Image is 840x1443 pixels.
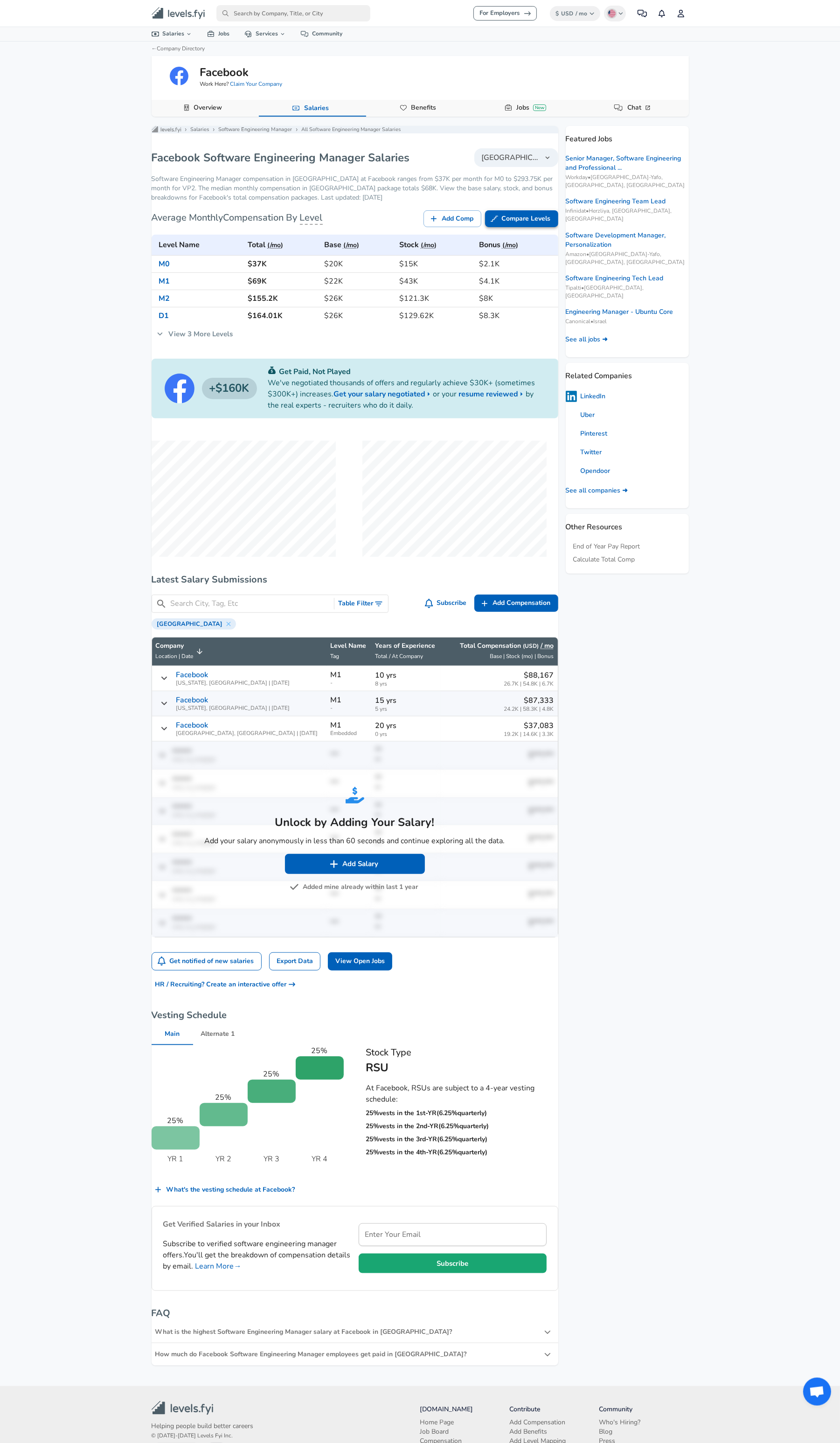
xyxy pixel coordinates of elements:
span: Tipalti • [GEOGRAPHIC_DATA], [GEOGRAPHIC_DATA] [566,284,689,300]
p: 25 % [215,1092,232,1103]
p: Facebook [176,696,208,704]
div: [GEOGRAPHIC_DATA] [152,618,236,630]
p: Company [156,641,194,651]
a: Facebook logo$160K [165,374,257,403]
button: Subscribe [423,595,471,612]
a: M0 [159,259,170,269]
span: Add Compensation [493,597,551,609]
h6: Stock Type [366,1045,558,1060]
span: - [330,705,368,711]
button: $USD/ mo [550,6,600,21]
button: (/mo) [343,240,359,251]
h6: Average Monthly Compensation By [152,210,323,225]
h1: Facebook Software Engineering Manager Salaries [152,150,410,165]
img: facebooklogo.png [170,67,188,85]
button: [GEOGRAPHIC_DATA] [474,148,558,167]
p: M1 [330,671,341,679]
span: © [DATE]-[DATE] Levels Fyi Inc. [152,1432,233,1439]
a: See all jobs ➜ [566,335,608,344]
span: Base | Stock (mo) | Bonus [490,652,554,660]
h5: RSU [366,1060,558,1075]
img: svg+xml;base64,PHN2ZyB4bWxucz0iaHR0cDovL3d3dy53My5vcmcvMjAwMC9zdmciIGZpbGw9IiMwYzU0NjAiIHZpZXdCb3... [268,367,276,374]
span: Total / At Company [375,652,423,660]
p: $87,333 [504,695,554,706]
button: / mo [541,641,554,651]
a: Learn More→ [195,1261,242,1271]
h6: Latest Salary Submissions [152,572,558,587]
p: Related Companies [566,363,689,382]
span: $ [555,10,559,17]
a: Jobs [200,27,237,41]
span: Amazon • [GEOGRAPHIC_DATA]-Yafo, [GEOGRAPHIC_DATA], [GEOGRAPHIC_DATA] [566,250,689,266]
a: Claim Your Company [230,80,283,88]
p: All Software Engineering Manager Salaries [302,126,401,134]
button: Toggle Search Filters [334,595,388,612]
a: Uber [566,409,595,421]
p: 25 % [312,1045,328,1056]
span: [US_STATE], [GEOGRAPHIC_DATA] | [DATE] [176,680,290,686]
a: Chat [624,100,656,116]
h6: $69K [248,275,316,288]
p: Years of Experience [375,641,437,651]
table: Facebook's Software Engineering Manager levels [152,235,558,324]
h6: Base [324,238,392,251]
a: See all companies ➜ [566,486,628,495]
p: 15 yrs [375,695,437,706]
p: 25 % vests in the 2nd - YR ( 6.25 % quarterly ) [366,1122,489,1131]
img: svg+xml;base64,PHN2ZyB4bWxucz0iaHR0cDovL3d3dy53My5vcmcvMjAwMC9zdmciIGZpbGw9IiM3NTc1NzUiIHZpZXdCb3... [290,882,299,892]
span: Work Here? [200,80,283,88]
div: Open chat [803,1378,831,1406]
span: 5 yrs [375,706,437,712]
a: End of Year Pay Report [573,542,640,551]
a: Twitter [566,447,602,458]
a: Services [237,27,293,41]
span: USD [561,10,573,17]
h4: $160K [202,378,257,399]
p: Facebook [176,671,208,679]
button: Subscribe [359,1254,547,1273]
button: (/mo) [502,240,518,251]
span: [GEOGRAPHIC_DATA] [482,152,540,163]
h6: $37K [248,257,316,271]
p: YR 1 [167,1153,183,1165]
p: 25 % [167,1115,184,1126]
p: YR 4 [312,1153,327,1165]
span: / mo [576,10,587,17]
span: Location | Date [156,652,194,660]
a: Home Page [420,1418,456,1427]
p: Facebook [176,721,208,729]
span: 8 yrs [375,681,437,687]
div: What is the highest Software Engineering Manager salary at Facebook in [GEOGRAPHIC_DATA]? [155,1327,544,1337]
img: levels.fyi [152,1401,213,1415]
a: Salaries [191,126,209,133]
a: Software Engineering Manager [219,126,292,133]
div: How much do Facebook Software Engineering Manager employees get paid in [GEOGRAPHIC_DATA]? [152,1343,558,1366]
p: Add your salary anonymously in less than 60 seconds and continue exploring all the data. [205,835,505,846]
button: Add Salary [285,854,425,874]
h6: $26K [324,292,392,305]
a: M2 [159,293,170,304]
p: 10 yrs [375,670,437,681]
a: Add Compensation [509,1418,567,1427]
a: Engineering Manager - Ubuntu Core [566,307,673,317]
span: 0 yrs [375,731,437,737]
h6: Level Name [159,238,241,251]
p: At Facebook, RSUs are subject to a 4-year vesting schedule: [366,1082,558,1105]
a: Salaries [300,100,333,116]
a: Benefits [408,100,440,116]
h6: Vesting Schedule [152,1008,558,1023]
span: 24.2K | 58.3K | 4.8K [504,706,554,712]
a: Add Benefits [509,1427,548,1436]
span: Workday • [GEOGRAPHIC_DATA]-Yafo, [GEOGRAPHIC_DATA], [GEOGRAPHIC_DATA] [566,173,689,189]
p: 25 % vests in the 3rd - YR ( 6.25 % quarterly ) [366,1135,488,1144]
button: (/mo) [421,240,437,251]
p: YR 2 [215,1153,231,1165]
p: 25 % vests in the 4th - YR ( 6.25 % quarterly ) [366,1148,488,1157]
span: HR / Recruiting? Create an interactive offer [155,979,295,991]
div: How much do Facebook Software Engineering Manager employees get paid in [GEOGRAPHIC_DATA]? [155,1350,544,1359]
button: (/mo) [267,240,283,251]
img: 5fXr0IP.png [566,465,577,477]
h6: $121.3K [399,292,471,305]
a: Senior Manager, Software Engineering and Professional ... [566,154,689,173]
button: What's the vesting schedule at Facebook? [152,1181,299,1199]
